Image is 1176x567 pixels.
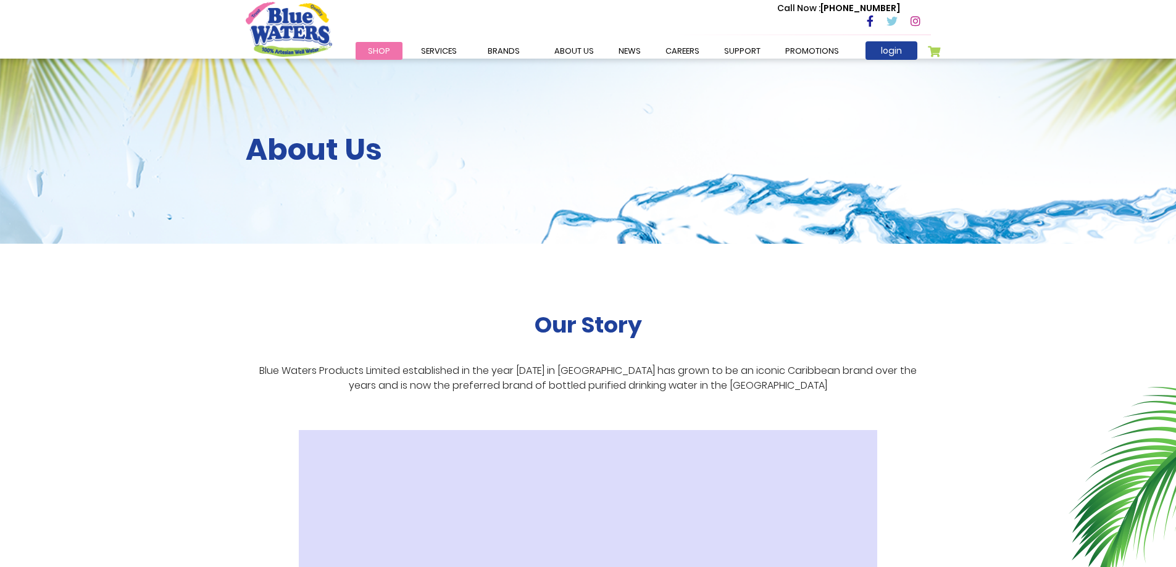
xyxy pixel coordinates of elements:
a: login [865,41,917,60]
a: store logo [246,2,332,56]
p: Blue Waters Products Limited established in the year [DATE] in [GEOGRAPHIC_DATA] has grown to be ... [246,363,931,393]
a: Promotions [773,42,851,60]
a: News [606,42,653,60]
p: [PHONE_NUMBER] [777,2,900,15]
span: Shop [368,45,390,57]
h2: About Us [246,132,931,168]
span: Services [421,45,457,57]
h2: Our Story [535,312,642,338]
a: about us [542,42,606,60]
span: Call Now : [777,2,820,14]
a: support [712,42,773,60]
span: Brands [488,45,520,57]
a: careers [653,42,712,60]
